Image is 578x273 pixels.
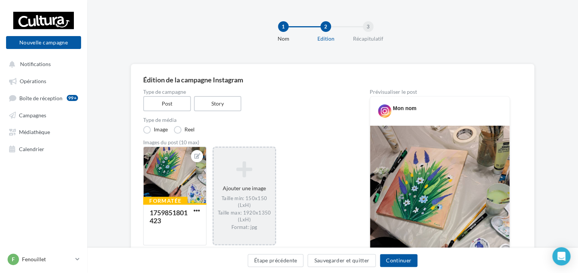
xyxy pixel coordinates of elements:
[20,78,46,84] span: Opérations
[20,61,51,67] span: Notifications
[19,95,62,101] span: Boîte de réception
[12,256,15,263] span: F
[19,145,44,152] span: Calendrier
[6,36,81,49] button: Nouvelle campagne
[22,256,72,263] p: Fenouillet
[278,21,289,32] div: 1
[301,35,350,43] div: Edition
[5,125,83,138] a: Médiathèque
[6,252,81,267] a: F Fenouillet
[19,129,50,135] span: Médiathèque
[19,112,46,118] span: Campagnes
[143,140,345,145] div: Images du post (10 max)
[5,91,83,105] a: Boîte de réception99+
[5,142,83,155] a: Calendrier
[5,74,83,87] a: Opérations
[143,126,168,134] label: Image
[5,57,80,71] button: Notifications
[363,21,373,32] div: 3
[143,76,522,83] div: Édition de la campagne Instagram
[320,21,331,32] div: 2
[344,35,392,43] div: Récapitulatif
[308,254,376,267] button: Sauvegarder et quitter
[5,108,83,122] a: Campagnes
[380,254,417,267] button: Continuer
[393,104,416,112] div: Mon nom
[143,96,191,111] label: Post
[552,247,570,265] div: Open Intercom Messenger
[143,117,345,123] label: Type de média
[67,95,78,101] div: 99+
[174,126,195,134] label: Reel
[143,197,187,205] div: Formatée
[150,208,187,225] div: 1759851801423
[194,96,242,111] label: Story
[259,35,308,43] div: Nom
[248,254,304,267] button: Étape précédente
[370,89,510,95] div: Prévisualiser le post
[143,89,345,95] label: Type de campagne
